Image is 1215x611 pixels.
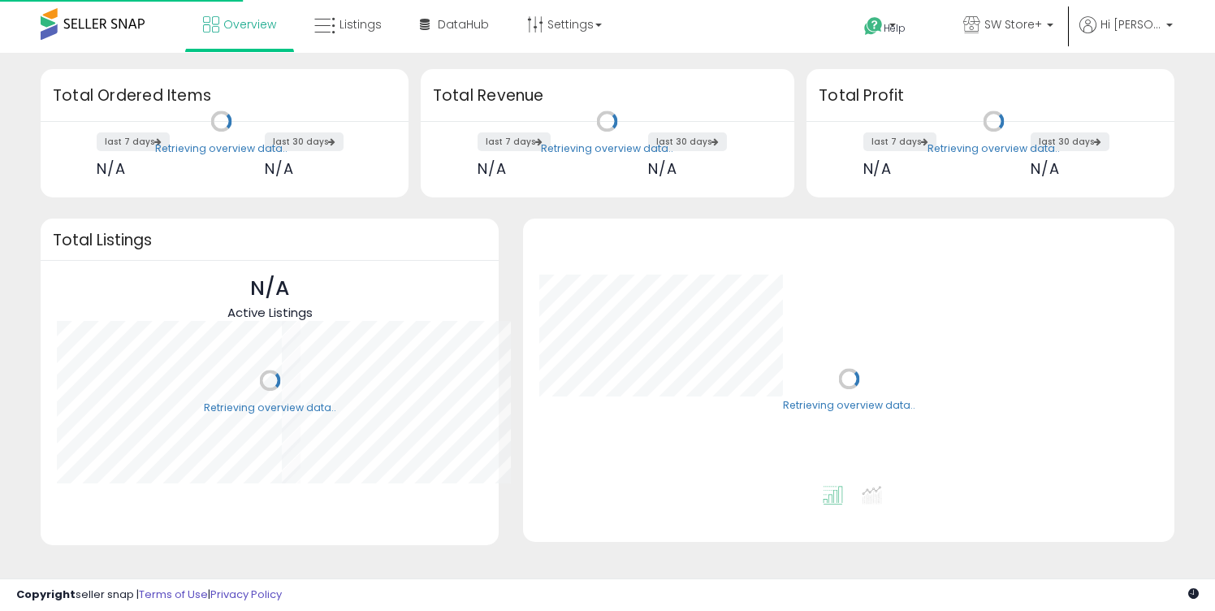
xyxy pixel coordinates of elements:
[927,141,1060,156] div: Retrieving overview data..
[155,141,288,156] div: Retrieving overview data..
[984,16,1042,32] span: SW Store+
[541,141,673,156] div: Retrieving overview data..
[339,16,382,32] span: Listings
[438,16,489,32] span: DataHub
[884,21,906,35] span: Help
[16,587,282,603] div: seller snap | |
[1079,16,1173,53] a: Hi [PERSON_NAME]
[851,4,937,53] a: Help
[223,16,276,32] span: Overview
[863,16,884,37] i: Get Help
[783,399,915,414] div: Retrieving overview data..
[139,587,208,602] a: Terms of Use
[1100,16,1161,32] span: Hi [PERSON_NAME]
[204,401,336,415] div: Retrieving overview data..
[16,587,76,602] strong: Copyright
[210,587,282,602] a: Privacy Policy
